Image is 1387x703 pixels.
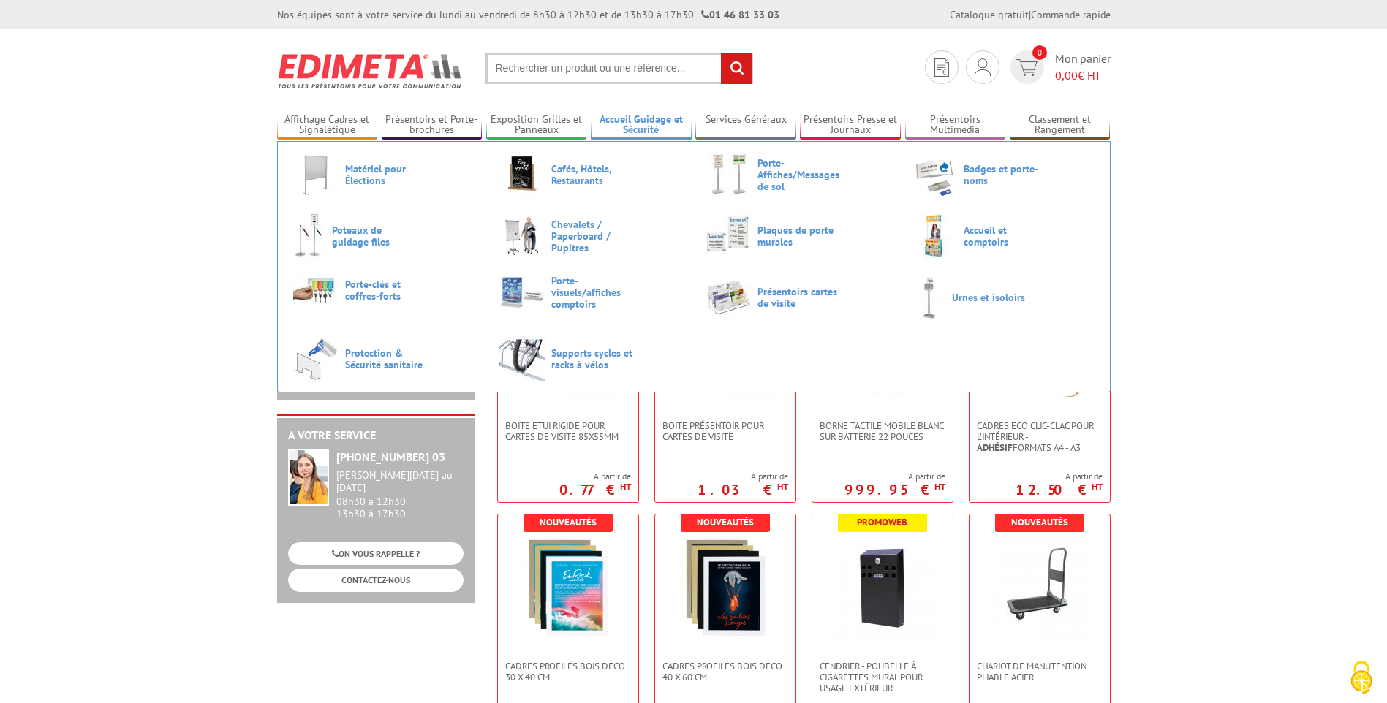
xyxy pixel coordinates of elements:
[950,8,1029,21] a: Catalogue gratuit
[912,213,957,259] img: Accueil et comptoirs
[905,113,1006,137] a: Présentoirs Multimédia
[757,157,845,192] span: Porte-Affiches/Messages de sol
[977,441,1013,454] strong: Adhésif
[499,152,545,197] img: Cafés, Hôtels, Restaurants
[1032,45,1047,60] span: 0
[952,292,1040,303] span: Urnes et isoloirs
[499,213,682,259] a: Chevalets / Paperboard / Pupitres
[1336,653,1387,703] button: Cookies (fenêtre modale)
[964,224,1051,248] span: Accueil et comptoirs
[345,347,433,370] span: Protection & Sécurité sanitaire
[844,485,945,494] p: 999.95 €
[551,347,639,370] span: Supports cycles et racks à vélos
[820,661,945,693] span: CENDRIER - POUBELLE À CIGARETTES MURAL POUR USAGE EXTÉRIEUR
[975,58,991,76] img: devis rapide
[844,471,945,482] span: A partir de
[831,536,934,639] img: CENDRIER - POUBELLE À CIGARETTES MURAL POUR USAGE EXTÉRIEUR
[721,53,752,84] input: rechercher
[698,485,788,494] p: 1.03 €
[277,113,378,137] a: Affichage Cadres et Signalétique
[288,449,329,506] img: widget-service.jpg
[332,224,420,248] span: Poteaux de guidage files
[912,152,1095,197] a: Badges et porte-noms
[277,44,464,98] img: Edimeta
[288,542,464,565] a: ON VOUS RAPPELLE ?
[551,275,639,310] span: Porte-visuels/affiches comptoirs
[970,661,1110,683] a: Chariot de manutention pliable acier
[757,286,845,309] span: Présentoirs cartes de visite
[912,213,1095,259] a: Accueil et comptoirs
[517,536,619,639] img: Cadres Profilés Bois Déco 30 x 40 cm
[695,113,796,137] a: Services Généraux
[559,485,631,494] p: 0.77 €
[964,163,1051,186] span: Badges et porte-noms
[1007,50,1111,84] a: devis rapide 0 Mon panier 0,00€ HT
[498,661,638,683] a: Cadres Profilés Bois Déco 30 x 40 cm
[1343,659,1380,696] img: Cookies (fenêtre modale)
[1011,516,1068,528] b: Nouveautés
[559,471,631,482] span: A partir de
[345,278,433,302] span: Porte-clés et coffres-forts
[293,336,476,381] a: Protection & Sécurité sanitaire
[706,275,751,320] img: Présentoirs cartes de visite
[499,152,682,197] a: Cafés, Hôtels, Restaurants
[540,516,597,528] b: Nouveautés
[498,420,638,442] a: Boite Etui rigide pour Cartes de Visite 85x55mm
[934,58,949,77] img: devis rapide
[977,661,1103,683] span: Chariot de manutention pliable acier
[934,481,945,493] sup: HT
[989,536,1091,639] img: Chariot de manutention pliable acier
[336,469,464,494] div: [PERSON_NAME][DATE] au [DATE]
[812,661,953,693] a: CENDRIER - POUBELLE À CIGARETTES MURAL POUR USAGE EXTÉRIEUR
[706,213,888,259] a: Plaques de porte murales
[382,113,483,137] a: Présentoirs et Porte-brochures
[812,420,953,442] a: Borne tactile mobile blanc sur batterie 22 pouces
[293,275,476,305] a: Porte-clés et coffres-forts
[697,516,754,528] b: Nouveautés
[1031,8,1111,21] a: Commande rapide
[345,163,433,186] span: Matériel pour Élections
[1092,481,1103,493] sup: HT
[857,516,907,528] b: Promoweb
[820,420,945,442] span: Borne tactile mobile blanc sur batterie 22 pouces
[620,481,631,493] sup: HT
[293,213,325,259] img: Poteaux de guidage files
[499,336,682,381] a: Supports cycles et racks à vélos
[591,113,692,137] a: Accueil Guidage et Sécurité
[1016,59,1038,76] img: devis rapide
[800,113,901,137] a: Présentoirs Presse et Journaux
[277,7,779,22] div: Nos équipes sont à votre service du lundi au vendredi de 8h30 à 12h30 et de 13h30 à 17h30
[655,420,795,442] a: Boite présentoir pour Cartes de Visite
[486,113,587,137] a: Exposition Grilles et Panneaux
[1016,471,1103,482] span: A partir de
[499,275,682,310] a: Porte-visuels/affiches comptoirs
[1010,113,1111,137] a: Classement et Rangement
[1016,485,1103,494] p: 12.50 €
[485,53,753,84] input: Rechercher un produit ou une référence...
[912,275,945,320] img: Urnes et isoloirs
[662,420,788,442] span: Boite présentoir pour Cartes de Visite
[336,449,445,464] strong: [PHONE_NUMBER] 03
[698,471,788,482] span: A partir de
[706,213,751,259] img: Plaques de porte murales
[499,336,545,381] img: Supports cycles et racks à vélos
[293,152,476,197] a: Matériel pour Élections
[950,7,1111,22] div: |
[757,224,845,248] span: Plaques de porte murales
[293,213,476,259] a: Poteaux de guidage files
[1055,68,1078,83] span: 0,00
[706,275,888,320] a: Présentoirs cartes de visite
[499,213,545,259] img: Chevalets / Paperboard / Pupitres
[499,275,545,309] img: Porte-visuels/affiches comptoirs
[777,481,788,493] sup: HT
[293,275,339,305] img: Porte-clés et coffres-forts
[293,152,339,197] img: Matériel pour Élections
[505,420,631,442] span: Boite Etui rigide pour Cartes de Visite 85x55mm
[912,152,957,197] img: Badges et porte-noms
[706,152,751,197] img: Porte-Affiches/Messages de sol
[505,661,631,683] span: Cadres Profilés Bois Déco 30 x 40 cm
[551,163,639,186] span: Cafés, Hôtels, Restaurants
[293,336,339,381] img: Protection & Sécurité sanitaire
[970,420,1110,453] a: Cadres Eco Clic-Clac pour l'intérieur -Adhésifformats A4 - A3
[551,218,639,254] span: Chevalets / Paperboard / Pupitres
